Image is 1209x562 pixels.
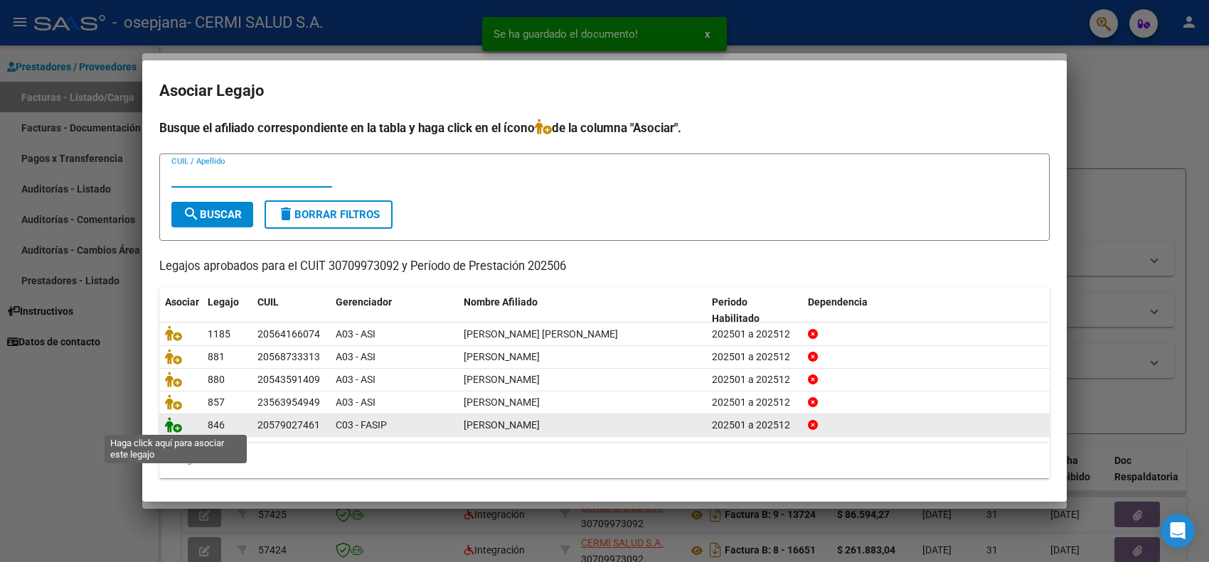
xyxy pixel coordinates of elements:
span: GOMEZ ARMOA ULISES JONAS [464,328,618,340]
span: 846 [208,419,225,431]
span: Legajo [208,296,239,308]
span: SOTELO CONSTANTINO OSAIAS [464,396,540,408]
div: 20568733313 [257,349,320,365]
span: 1185 [208,328,230,340]
span: Asociar [165,296,199,308]
span: 880 [208,374,225,385]
span: DOMINGUEZ STEPHAN AARON [464,351,540,362]
datatable-header-cell: Legajo [202,287,252,334]
div: 202501 a 202512 [712,326,797,342]
div: 202501 a 202512 [712,372,797,388]
span: CUIL [257,296,279,308]
span: A03 - ASI [336,374,376,385]
div: 23563954949 [257,394,320,411]
div: 20564166074 [257,326,320,342]
div: 202501 a 202512 [712,417,797,433]
span: A03 - ASI [336,328,376,340]
span: Nombre Afiliado [464,296,538,308]
button: Borrar Filtros [265,200,393,229]
mat-icon: search [183,205,200,222]
div: 5 registros [159,443,1050,478]
span: Buscar [183,208,242,221]
span: A03 - ASI [336,351,376,362]
datatable-header-cell: Nombre Afiliado [458,287,706,334]
span: C03 - FASIP [336,419,387,431]
datatable-header-cell: Periodo Habilitado [706,287,802,334]
button: Buscar [171,202,253,227]
span: Dependencia [808,296,868,308]
span: A03 - ASI [336,396,376,408]
datatable-header-cell: Gerenciador [330,287,458,334]
h2: Asociar Legajo [159,77,1050,104]
span: Gerenciador [336,296,392,308]
datatable-header-cell: Asociar [159,287,202,334]
mat-icon: delete [277,205,294,222]
span: TORDOYA NOHA VALENTIN [464,419,540,431]
p: Legajos aprobados para el CUIT 30709973092 y Período de Prestación 202506 [159,258,1050,276]
datatable-header-cell: Dependencia [802,287,1050,334]
div: Open Intercom Messenger [1161,514,1195,548]
h4: Busque el afiliado correspondiente en la tabla y haga click en el ícono de la columna "Asociar". [159,119,1050,137]
div: 202501 a 202512 [712,349,797,365]
span: 857 [208,396,225,408]
span: 881 [208,351,225,362]
span: Periodo Habilitado [712,296,760,324]
datatable-header-cell: CUIL [252,287,330,334]
div: 202501 a 202512 [712,394,797,411]
span: CEJAS BAUTISTA LAUREANO [464,374,540,385]
div: 20579027461 [257,417,320,433]
span: Borrar Filtros [277,208,380,221]
div: 20543591409 [257,372,320,388]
